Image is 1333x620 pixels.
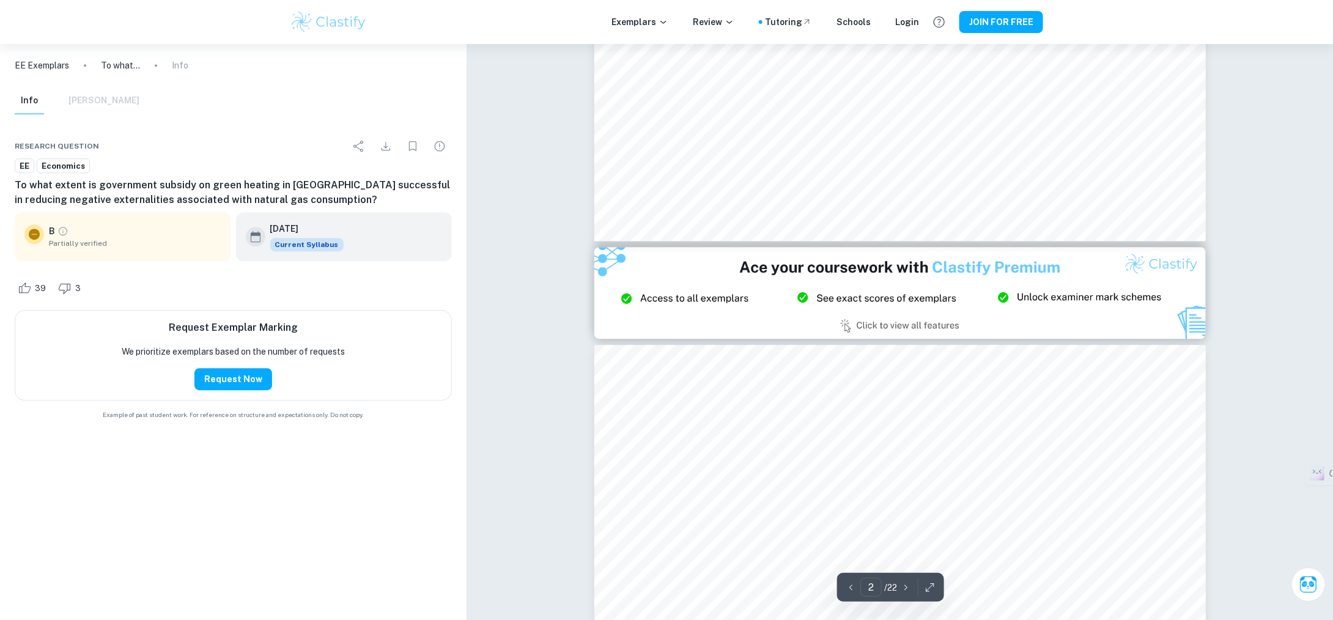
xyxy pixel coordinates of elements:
[49,224,55,238] p: B
[270,238,344,251] div: This exemplar is based on the current syllabus. Feel free to refer to it for inspiration/ideas wh...
[401,134,425,158] div: Bookmark
[895,15,919,29] a: Login
[37,158,90,174] a: Economics
[929,12,950,32] button: Help and Feedback
[37,160,89,172] span: Economics
[28,282,53,295] span: 39
[836,15,871,29] a: Schools
[15,160,34,172] span: EE
[15,278,53,298] div: Like
[15,178,452,207] h6: To what extent is government subsidy on green heating in [GEOGRAPHIC_DATA] successful in reducing...
[270,222,334,235] h6: [DATE]
[347,134,371,158] div: Share
[765,15,812,29] a: Tutoring
[15,158,34,174] a: EE
[693,15,734,29] p: Review
[57,226,68,237] a: Grade partially verified
[15,141,99,152] span: Research question
[15,410,452,419] span: Example of past student work. For reference on structure and expectations only. Do not copy.
[172,59,188,72] p: Info
[194,368,272,390] button: Request Now
[101,59,140,72] p: To what extent is government subsidy on green heating in [GEOGRAPHIC_DATA] successful in reducing...
[884,581,897,594] p: / 22
[290,10,367,34] img: Clastify logo
[55,278,87,298] div: Dislike
[270,238,344,251] span: Current Syllabus
[374,134,398,158] div: Download
[611,15,668,29] p: Exemplars
[15,59,69,72] a: EE Exemplars
[169,320,298,335] h6: Request Exemplar Marking
[15,87,44,114] button: Info
[1291,567,1326,602] button: Ask Clai
[68,282,87,295] span: 3
[959,11,1043,33] button: JOIN FOR FREE
[49,238,221,249] span: Partially verified
[122,345,345,358] p: We prioritize exemplars based on the number of requests
[594,247,1206,339] img: Ad
[427,134,452,158] div: Report issue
